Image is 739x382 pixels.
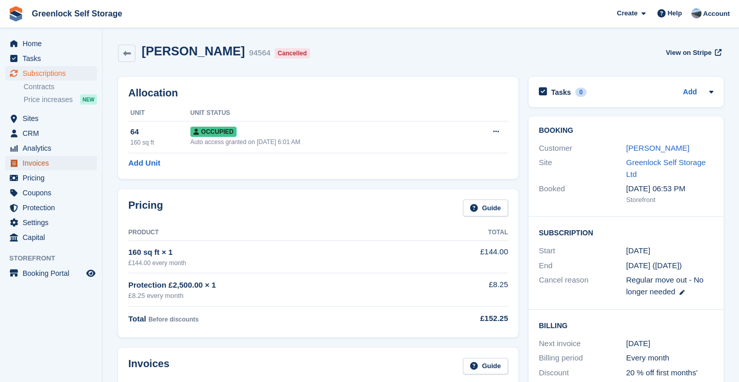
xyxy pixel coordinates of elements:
[23,171,84,185] span: Pricing
[416,240,508,273] td: £144.00
[539,245,626,257] div: Start
[575,88,587,97] div: 0
[626,144,689,152] a: [PERSON_NAME]
[130,138,190,147] div: 160 sq ft
[5,156,97,170] a: menu
[5,230,97,245] a: menu
[539,143,626,154] div: Customer
[539,157,626,180] div: Site
[23,51,84,66] span: Tasks
[23,36,84,51] span: Home
[190,127,237,137] span: Occupied
[128,247,416,258] div: 160 sq ft × 1
[5,215,97,230] a: menu
[539,260,626,272] div: End
[691,8,702,18] img: Jamie Hamilton
[5,36,97,51] a: menu
[416,273,508,307] td: £8.25
[5,66,97,81] a: menu
[5,186,97,200] a: menu
[275,48,310,58] div: Cancelled
[28,5,126,22] a: Greenlock Self Storage
[5,51,97,66] a: menu
[539,183,626,205] div: Booked
[23,200,84,215] span: Protection
[130,126,190,138] div: 64
[626,183,713,195] div: [DATE] 06:53 PM
[23,141,84,155] span: Analytics
[128,105,190,122] th: Unit
[24,94,97,105] a: Price increases NEW
[249,47,270,59] div: 94564
[23,66,84,81] span: Subscriptions
[5,171,97,185] a: menu
[617,8,637,18] span: Create
[668,8,682,18] span: Help
[683,87,697,98] a: Add
[23,215,84,230] span: Settings
[8,6,24,22] img: stora-icon-8386f47178a22dfd0bd8f6a31ec36ba5ce8667c1dd55bd0f319d3a0aa187defe.svg
[190,137,456,147] div: Auto access granted on [DATE] 6:01 AM
[23,266,84,280] span: Booking Portal
[551,88,571,97] h2: Tasks
[5,266,97,280] a: menu
[463,199,508,216] a: Guide
[626,352,713,364] div: Every month
[539,338,626,350] div: Next invoice
[5,126,97,140] a: menu
[80,94,97,105] div: NEW
[142,44,245,58] h2: [PERSON_NAME]
[190,105,456,122] th: Unit Status
[24,82,97,92] a: Contracts
[128,258,416,268] div: £144.00 every month
[128,157,160,169] a: Add Unit
[128,225,416,241] th: Product
[23,230,84,245] span: Capital
[5,141,97,155] a: menu
[539,227,713,237] h2: Subscription
[128,199,163,216] h2: Pricing
[666,48,711,58] span: View on Stripe
[128,279,416,291] div: Protection £2,500.00 × 1
[5,200,97,215] a: menu
[148,316,199,323] span: Before discounts
[626,338,713,350] div: [DATE]
[416,225,508,241] th: Total
[662,44,724,61] a: View on Stripe
[626,275,704,296] span: Regular move out - No longer needed
[128,291,416,301] div: £8.25 every month
[416,313,508,325] div: £152.25
[626,261,682,270] span: [DATE] ([DATE])
[23,156,84,170] span: Invoices
[539,274,626,297] div: Cancel reason
[626,195,713,205] div: Storefront
[24,95,73,105] span: Price increases
[463,358,508,375] a: Guide
[626,245,650,257] time: 2025-07-17 23:00:00 UTC
[128,87,508,99] h2: Allocation
[539,320,713,330] h2: Billing
[626,158,706,178] a: Greenlock Self Storage Ltd
[539,352,626,364] div: Billing period
[703,9,730,19] span: Account
[128,314,146,323] span: Total
[539,127,713,135] h2: Booking
[23,111,84,126] span: Sites
[23,126,84,140] span: CRM
[85,267,97,279] a: Preview store
[5,111,97,126] a: menu
[128,358,169,375] h2: Invoices
[23,186,84,200] span: Coupons
[9,253,102,264] span: Storefront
